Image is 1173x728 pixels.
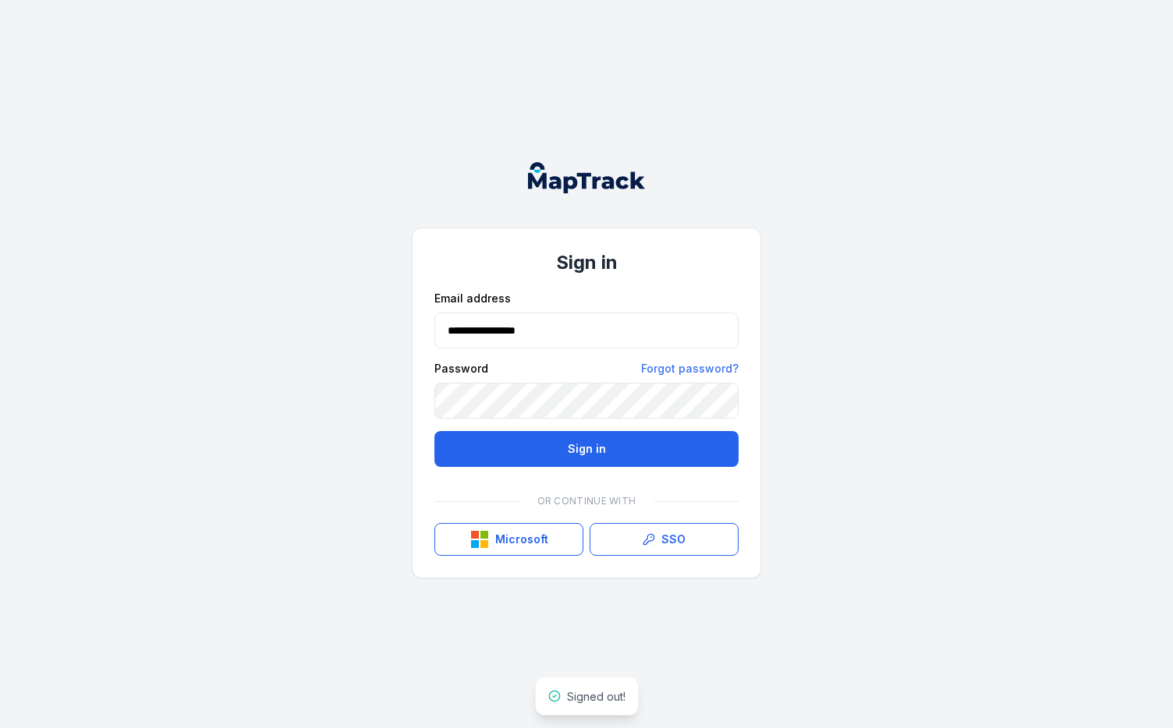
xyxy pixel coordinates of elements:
nav: Global [503,162,670,193]
div: Or continue with [434,486,739,517]
a: SSO [590,523,739,556]
span: Signed out! [567,690,625,703]
button: Microsoft [434,523,583,556]
a: Forgot password? [641,361,739,376]
label: Email address [434,291,511,306]
label: Password [434,361,488,376]
button: Sign in [434,431,739,467]
h1: Sign in [434,250,739,275]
